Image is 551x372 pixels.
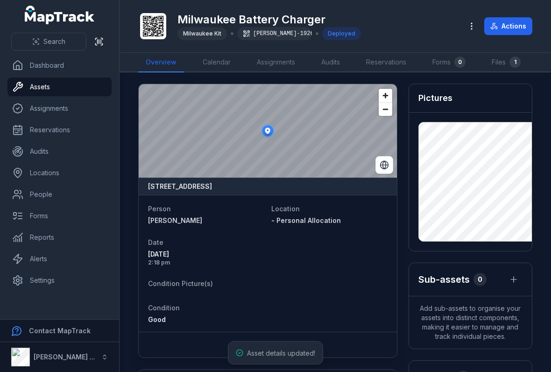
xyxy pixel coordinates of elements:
[271,216,387,225] a: - Personal Allocation
[148,205,171,213] span: Person
[228,336,308,354] a: View assignment
[34,353,99,361] strong: [PERSON_NAME] Air
[322,27,361,40] div: Deployed
[138,53,184,72] a: Overview
[139,84,397,178] canvas: Map
[418,273,470,286] h2: Sub-assets
[418,92,452,105] h3: Pictures
[7,142,112,161] a: Audits
[7,99,112,118] a: Assignments
[148,315,166,323] span: Good
[7,56,112,75] a: Dashboard
[183,30,221,37] span: Milwaukee Kit
[271,216,341,224] span: - Personal Allocation
[473,273,487,286] div: 0
[7,121,112,139] a: Reservations
[379,89,392,102] button: Zoom in
[148,250,264,259] span: [DATE]
[29,327,91,335] strong: Contact MapTrack
[7,207,112,225] a: Forms
[148,259,264,266] span: 2:18 pm
[249,53,303,72] a: Assignments
[314,53,347,72] a: Audits
[7,271,112,290] a: Settings
[43,37,65,46] span: Search
[25,6,95,24] a: MapTrack
[148,238,163,246] span: Date
[271,205,300,213] span: Location
[7,185,112,204] a: People
[148,250,264,266] time: 21/5/2025, 2:18:13 pm
[509,57,521,68] div: 1
[425,53,473,72] a: Forms0
[379,102,392,116] button: Zoom out
[7,250,112,268] a: Alerts
[11,33,86,50] button: Search
[247,349,315,357] span: Asset details updated!
[359,53,414,72] a: Reservations
[148,279,213,287] span: Condition Picture(s)
[484,17,532,35] button: Actions
[7,164,112,182] a: Locations
[195,53,238,72] a: Calendar
[148,182,212,191] strong: [STREET_ADDRESS]
[484,53,528,72] a: Files1
[148,216,264,225] a: [PERSON_NAME]
[177,12,361,27] h1: Milwaukee Battery Charger
[375,156,393,174] button: Switch to Satellite View
[7,228,112,247] a: Reports
[237,27,312,40] div: [PERSON_NAME]-1926
[148,304,180,312] span: Condition
[454,57,466,68] div: 0
[7,78,112,96] a: Assets
[409,296,532,349] span: Add sub-assets to organise your assets into distinct components, making it easier to manage and t...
